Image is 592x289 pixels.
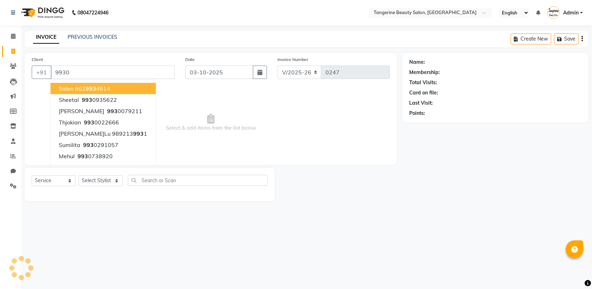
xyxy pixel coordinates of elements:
[18,3,66,23] img: logo
[128,175,268,186] input: Search or Scan
[68,34,117,40] a: PREVIOUS INVOICES
[76,153,113,160] ngb-highlight: 0738920
[86,85,96,92] span: 993
[409,69,440,76] div: Membership:
[133,130,144,137] span: 993
[59,153,75,160] span: mehul
[77,164,114,171] ngb-highlight: 0012075
[511,33,551,44] button: Create New
[59,96,79,103] span: sheetal
[185,56,195,63] label: Date
[59,107,104,115] span: [PERSON_NAME]
[75,85,110,92] ngb-highlight: 902 4614
[82,141,118,148] ngb-highlight: 0291057
[278,56,308,63] label: Invoice Number
[82,96,92,103] span: 993
[32,56,43,63] label: Client
[51,66,175,79] input: Search by Name/Mobile/Email/Code
[32,66,51,79] button: +91
[59,119,81,126] span: thjokian
[33,31,59,44] a: INVOICE
[83,141,94,148] span: 993
[59,164,76,171] span: beena
[80,96,117,103] ngb-highlight: 0935622
[563,9,579,17] span: Admin
[59,85,74,92] span: Salen
[409,110,425,117] div: Points:
[409,59,425,66] div: Name:
[107,107,118,115] span: 993
[554,33,579,44] button: Save
[547,6,560,19] img: Admin
[82,119,119,126] ngb-highlight: 0022666
[409,79,437,86] div: Total Visits:
[77,3,108,23] b: 08047224946
[106,107,142,115] ngb-highlight: 0079211
[79,164,89,171] span: 993
[59,130,111,137] span: [PERSON_NAME]lu
[32,87,390,158] span: Select & add items from the list below
[409,99,433,107] div: Last Visit:
[562,261,585,282] iframe: chat widget
[84,119,94,126] span: 993
[77,153,88,160] span: 993
[59,141,80,148] span: sumilita
[112,130,147,137] ngb-highlight: 989213 1
[409,89,438,97] div: Card on file:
